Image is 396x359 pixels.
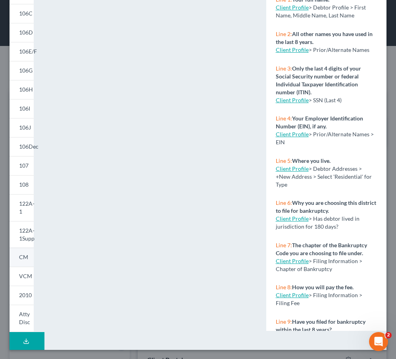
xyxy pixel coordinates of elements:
span: VCM [19,273,32,279]
a: Client Profile [276,292,309,298]
a: Client Profile [276,215,309,222]
strong: Why you are choosing this district to file for bankruptcy. [276,199,376,214]
a: Client Profile [276,4,309,11]
span: Line 2: [276,31,292,37]
a: 106J [10,118,34,137]
a: VCM [10,267,34,286]
span: > Prior/Alternate Names [309,46,369,53]
a: 106I [10,99,34,118]
a: 106H [10,80,34,99]
a: 106C [10,4,34,23]
a: Client Profile [276,258,309,264]
a: 122A-1 [10,194,34,221]
strong: Have you filed for bankruptcy within the last 8 years? [276,318,365,333]
span: > SSN (Last 4) [309,97,342,103]
span: 106H [19,86,33,93]
span: Line 3: [276,65,292,72]
strong: How you will pay the fee. [292,284,354,290]
span: Line 6: [276,199,292,206]
span: 107 [19,162,29,169]
span: Line 5: [276,157,292,164]
span: 106J [19,124,31,131]
span: Line 4: [276,115,292,122]
a: 2010 [10,286,34,305]
span: 2 [385,332,392,338]
a: 108 [10,175,34,194]
span: > Prior/Alternate Names > EIN [276,131,374,145]
span: 106I [19,105,30,112]
span: 2010 [19,292,32,298]
span: > Debtor Profile > First Name, Middle Name, Last Name [276,4,366,19]
span: 122A-1Supp [19,227,35,242]
a: 106E/F [10,42,34,61]
a: 106G [10,61,34,80]
span: 106D [19,29,33,36]
span: > Filing Information > Filing Fee [276,292,362,306]
span: 122A-1 [19,200,35,215]
span: 106E/F [19,48,37,55]
span: Line 7: [276,242,292,248]
a: 107 [10,156,34,175]
a: Client Profile [276,165,309,172]
a: 106D [10,23,34,42]
a: 106Dec [10,137,34,156]
span: 106G [19,67,33,74]
a: Client Profile [276,131,309,137]
a: Client Profile [276,97,309,103]
a: CM [10,248,34,267]
span: Line 9: [276,318,292,325]
strong: The chapter of the Bankruptcy Code you are choosing to file under. [276,242,367,256]
span: 106C [19,10,33,17]
a: Atty Disc [10,305,34,332]
strong: Your Employer Identification Number (EIN), if any. [276,115,363,130]
span: 108 [19,181,29,188]
iframe: Intercom live chat [369,332,388,351]
strong: Only the last 4 digits of your Social Security number or federal Individual Taxpayer Identificati... [276,65,361,95]
a: 122A-1Supp [10,221,34,248]
span: > Has debtor lived in jurisdiction for 180 days? [276,215,359,230]
span: CM [19,254,28,260]
strong: All other names you have used in the last 8 years. [276,31,373,45]
span: Line 8: [276,284,292,290]
strong: Where you live. [292,157,331,164]
span: > Filing Information > Chapter of Bankruptcy [276,258,362,272]
span: > Debtor Addresses > +New Address > Select 'Residential' for Type [276,165,372,188]
a: Client Profile [276,46,309,53]
span: 106Dec [19,143,38,150]
span: Atty Disc [19,311,30,325]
